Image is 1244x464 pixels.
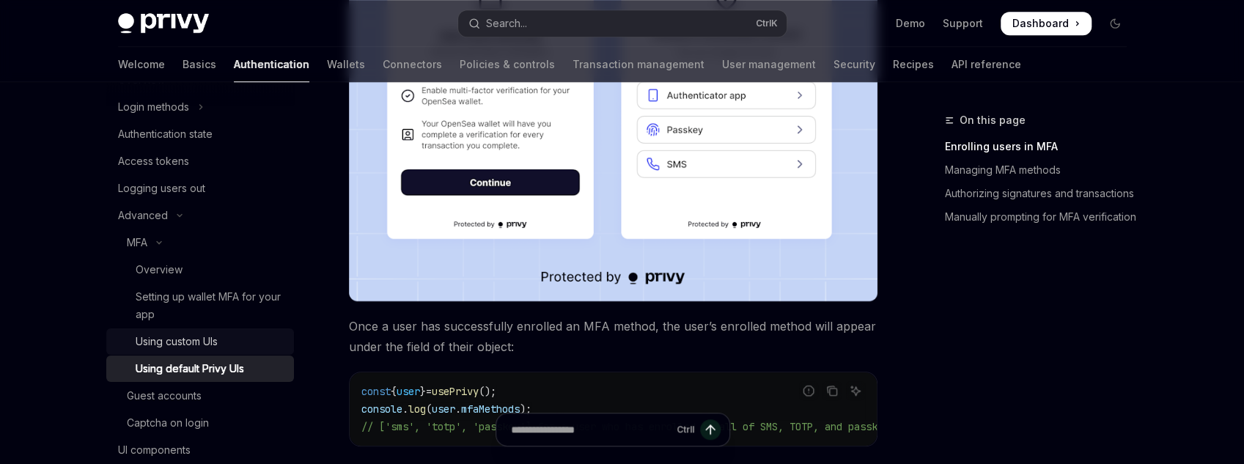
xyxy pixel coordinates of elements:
div: UI components [118,441,191,459]
a: Manually prompting for MFA verification [945,205,1138,229]
button: Ask AI [846,381,865,400]
button: Toggle Login methods section [106,94,294,120]
img: dark logo [118,13,209,34]
span: . [402,402,408,416]
a: Basics [183,47,216,82]
span: On this page [960,111,1026,129]
button: Send message [700,419,721,440]
button: Copy the contents from the code block [822,381,842,400]
div: Using custom UIs [136,333,218,350]
div: Logging users out [118,180,205,197]
a: Enrolling users in MFA [945,135,1138,158]
a: Setting up wallet MFA for your app [106,284,294,328]
div: Captcha on login [127,414,209,432]
a: Security [833,47,875,82]
a: Overview [106,257,294,283]
a: Transaction management [573,47,704,82]
div: Using default Privy UIs [136,360,244,378]
span: { [391,385,397,398]
span: Ctrl K [756,18,778,29]
button: Report incorrect code [799,381,818,400]
span: . [455,402,461,416]
div: Access tokens [118,152,189,170]
a: Logging users out [106,175,294,202]
div: Setting up wallet MFA for your app [136,288,285,323]
span: Once a user has successfully enrolled an MFA method, the user’s enrolled method will appear under... [349,316,877,357]
a: Captcha on login [106,410,294,436]
span: Dashboard [1012,16,1069,31]
a: Support [943,16,983,31]
div: Guest accounts [127,387,202,405]
button: Toggle Advanced section [106,202,294,229]
div: MFA [127,234,147,251]
span: console [361,402,402,416]
a: UI components [106,437,294,463]
a: Policies & controls [460,47,555,82]
a: Connectors [383,47,442,82]
a: Using default Privy UIs [106,356,294,382]
div: Search... [486,15,527,32]
span: user [432,402,455,416]
a: Access tokens [106,148,294,174]
a: Recipes [893,47,934,82]
button: Open search [458,10,787,37]
span: usePrivy [432,385,479,398]
div: Authentication state [118,125,213,143]
div: Login methods [118,98,189,116]
span: } [420,385,426,398]
a: Wallets [327,47,365,82]
span: = [426,385,432,398]
a: API reference [952,47,1021,82]
a: Authentication state [106,121,294,147]
span: log [408,402,426,416]
span: user [397,385,420,398]
span: mfaMethods [461,402,520,416]
input: Ask a question... [511,413,671,446]
a: User management [722,47,816,82]
a: Managing MFA methods [945,158,1138,182]
button: Toggle MFA section [106,229,294,256]
a: Using custom UIs [106,328,294,355]
a: Authorizing signatures and transactions [945,182,1138,205]
span: const [361,385,391,398]
a: Demo [896,16,925,31]
div: Advanced [118,207,168,224]
a: Dashboard [1001,12,1092,35]
span: ); [520,402,531,416]
span: (); [479,385,496,398]
button: Toggle dark mode [1103,12,1127,35]
a: Guest accounts [106,383,294,409]
a: Authentication [234,47,309,82]
div: Overview [136,261,183,279]
span: ( [426,402,432,416]
a: Welcome [118,47,165,82]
